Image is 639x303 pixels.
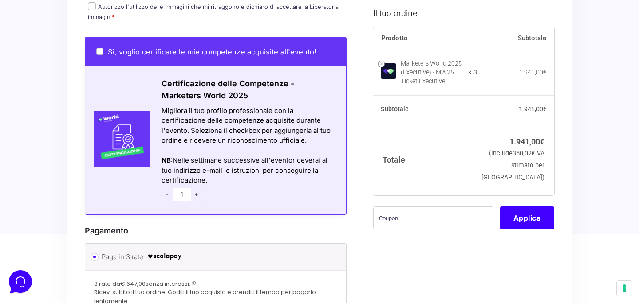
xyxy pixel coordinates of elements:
input: 1 [173,188,191,201]
span: € [543,105,547,113]
th: Totale [373,124,477,195]
strong: × 3 [468,68,477,77]
button: Messaggi [62,221,116,242]
small: (include IVA stimato per [GEOGRAPHIC_DATA]) [481,150,544,181]
strong: NB [162,156,171,164]
div: Azioni del messaggio [162,146,335,156]
button: Home [7,221,62,242]
input: Cerca un articolo... [20,129,145,138]
input: Autorizzo l'utilizzo delle immagini che mi ritraggono e dichiaro di accettare la Liberatoria imma... [88,2,96,10]
bdi: 1.941,00 [519,105,547,113]
img: dark [43,50,60,67]
div: Migliora il tuo profilo professionale con la certificazione delle competenze acquisite durante l'... [162,106,335,146]
span: Nelle settimane successive all'evento [173,156,292,164]
input: Sì, voglio certificare le mie competenze acquisite all'evento! [96,48,103,55]
button: Le tue preferenze relative al consenso per le tecnologie di tracciamento [617,281,632,296]
label: Autorizzo l'utilizzo delle immagini che mi ritraggono e dichiaro di accettare la Liberatoria imma... [88,3,339,20]
p: Home [27,234,42,242]
button: Applica [500,206,554,229]
div: : riceverai al tuo indirizzo e-mail le istruzioni per conseguire la certificazione. [162,155,335,186]
iframe: Customerly Messenger Launcher [7,268,34,295]
a: Apri Centro Assistenza [95,110,163,117]
span: Le tue conversazioni [14,35,75,43]
bdi: 1.941,00 [519,68,547,75]
th: Subtotale [373,95,477,124]
span: + [191,188,202,201]
span: Inizia una conversazione [58,80,131,87]
button: Inizia una conversazione [14,74,163,92]
img: Certificazione-MW24-300x300.jpg [85,111,150,167]
span: € [543,68,547,75]
span: Certificazione delle Competenze - Marketers World 2025 [162,79,294,100]
img: scalapay-logo-black.png [147,251,182,262]
button: Aiuto [116,221,170,242]
span: € [540,136,544,146]
img: Marketers World 2025 (Executive) - MW25 Ticket Executive [381,63,396,79]
span: 350,02 [513,150,535,157]
p: Aiuto [137,234,150,242]
h2: Ciao da Marketers 👋 [7,7,149,21]
label: Paga in 3 rate [102,250,327,264]
h3: Il tuo ordine [373,7,554,19]
div: Marketers World 2025 (Executive) - MW25 Ticket Executive [401,59,463,85]
span: - [162,188,173,201]
th: Prodotto [373,27,477,50]
span: € [532,150,535,157]
bdi: 1.941,00 [509,136,544,146]
img: dark [28,50,46,67]
p: Messaggi [77,234,101,242]
img: dark [14,50,32,67]
span: Sì, voglio certificare le mie competenze acquisite all'evento! [108,47,316,56]
th: Subtotale [477,27,554,50]
input: Coupon [373,206,493,229]
h3: Pagamento [85,225,347,237]
span: Trova una risposta [14,110,69,117]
